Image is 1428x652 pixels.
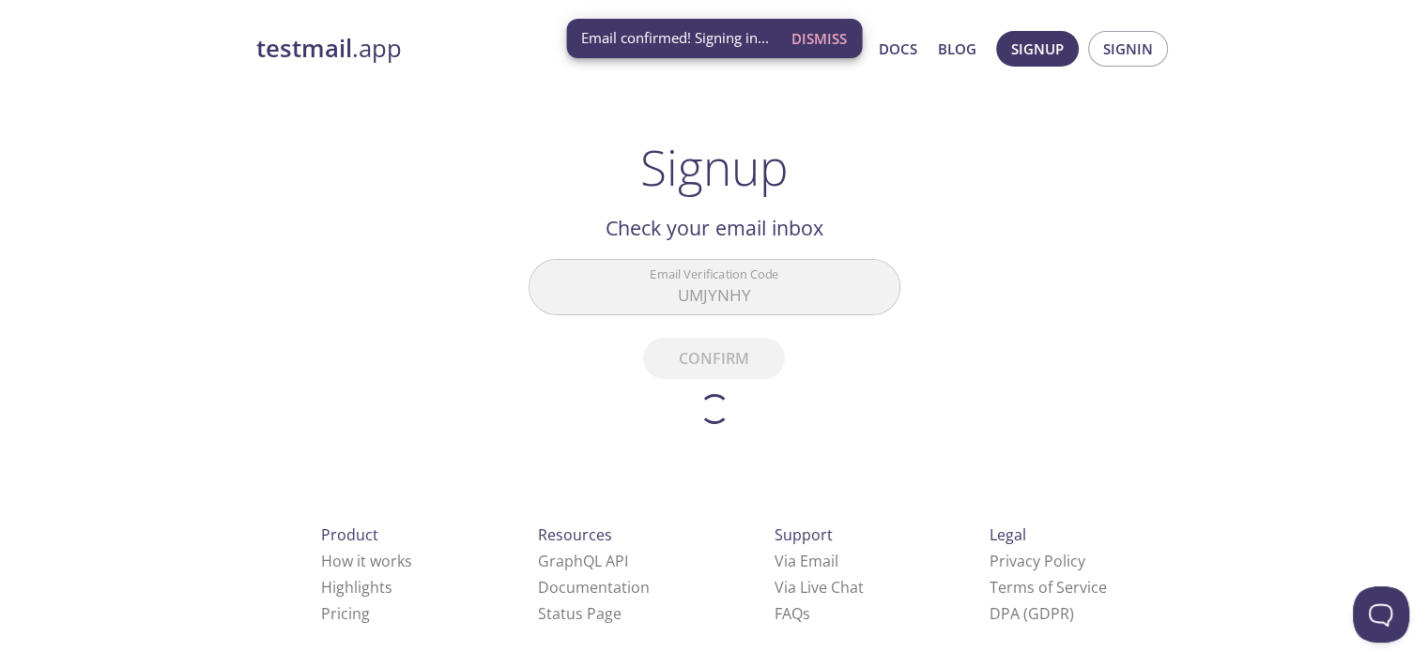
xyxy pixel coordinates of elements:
[529,212,900,244] h2: Check your email inbox
[791,26,847,51] span: Dismiss
[321,577,392,598] a: Highlights
[538,524,612,545] span: Resources
[990,603,1074,624] a: DPA (GDPR)
[996,31,1079,67] button: Signup
[990,551,1085,571] a: Privacy Policy
[938,37,976,61] a: Blog
[256,33,698,65] a: testmail.app
[1088,31,1168,67] button: Signin
[775,577,864,598] a: Via Live Chat
[990,577,1107,598] a: Terms of Service
[1011,37,1064,61] span: Signup
[256,32,352,65] strong: testmail
[321,603,370,624] a: Pricing
[321,524,378,545] span: Product
[538,603,622,624] a: Status Page
[990,524,1026,545] span: Legal
[321,551,412,571] a: How it works
[538,577,650,598] a: Documentation
[775,603,810,624] a: FAQ
[803,603,810,624] span: s
[581,28,769,48] span: Email confirmed! Signing in...
[775,551,838,571] a: Via Email
[784,21,854,56] button: Dismiss
[1103,37,1153,61] span: Signin
[775,524,833,545] span: Support
[879,37,917,61] a: Docs
[1353,586,1409,643] iframe: Help Scout Beacon - Open
[538,551,628,571] a: GraphQL API
[640,139,789,195] h1: Signup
